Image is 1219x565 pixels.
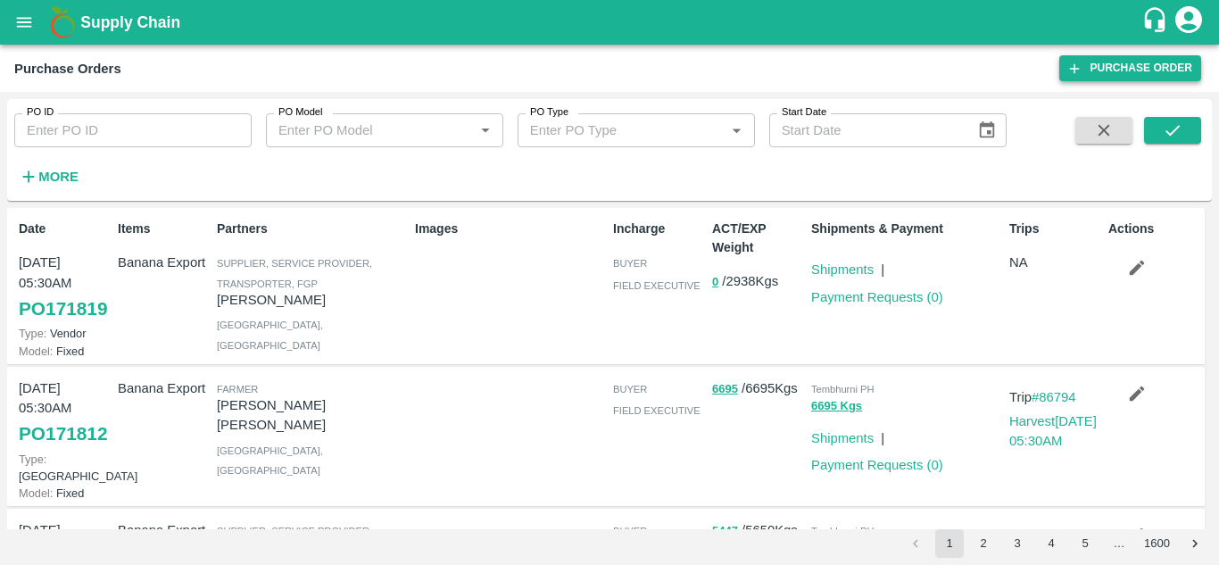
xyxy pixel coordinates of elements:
[712,521,738,542] button: 5447
[19,485,111,502] p: Fixed
[769,113,964,147] input: Start Date
[1105,536,1133,553] div: …
[19,451,111,485] p: [GEOGRAPHIC_DATA]
[874,421,884,448] div: |
[118,378,210,398] p: Banana Export
[217,445,323,476] span: [GEOGRAPHIC_DATA] , [GEOGRAPHIC_DATA]
[118,520,210,540] p: Banana Export
[1141,6,1173,38] div: customer-support
[1009,220,1101,238] p: Trips
[80,10,1141,35] a: Supply Chain
[1139,529,1175,558] button: Go to page 1600
[1037,529,1066,558] button: Go to page 4
[811,431,874,445] a: Shipments
[217,290,408,310] p: [PERSON_NAME]
[38,170,79,184] strong: More
[811,262,874,277] a: Shipments
[712,271,804,292] p: / 2938 Kgs
[712,272,718,293] button: 0
[80,13,180,31] b: Supply Chain
[45,4,80,40] img: logo
[19,325,111,342] p: Vendor
[217,320,323,350] span: [GEOGRAPHIC_DATA] , [GEOGRAPHIC_DATA]
[811,458,943,472] a: Payment Requests (0)
[712,379,738,400] button: 6695
[278,105,323,120] label: PO Model
[782,105,826,120] label: Start Date
[19,378,111,419] p: [DATE] 05:30AM
[1173,4,1205,41] div: account of current user
[1009,414,1097,448] a: Harvest[DATE] 05:30AM
[970,113,1004,147] button: Choose date
[1181,529,1209,558] button: Go to next page
[712,378,804,399] p: / 6695 Kgs
[1059,55,1201,81] a: Purchase Order
[19,327,46,340] span: Type:
[118,253,210,272] p: Banana Export
[19,293,107,325] a: PO171819
[811,526,875,536] span: Tembhurni PH
[27,105,54,120] label: PO ID
[19,253,111,293] p: [DATE] 05:30AM
[899,529,1212,558] nav: pagination navigation
[217,384,258,395] span: Farmer
[415,220,606,238] p: Images
[19,418,107,450] a: PO171812
[19,453,46,466] span: Type:
[14,57,121,80] div: Purchase Orders
[613,384,647,395] span: buyer
[811,384,875,395] span: Tembhurni PH
[935,529,964,558] button: page 1
[4,2,45,43] button: open drawer
[217,220,408,238] p: Partners
[217,258,372,288] span: Supplier, Service Provider, Transporter, FGP
[19,220,111,238] p: Date
[811,290,943,304] a: Payment Requests (0)
[1108,220,1200,238] p: Actions
[613,280,701,291] span: field executive
[14,162,83,192] button: More
[613,405,701,416] span: field executive
[14,113,252,147] input: Enter PO ID
[725,119,748,142] button: Open
[712,520,804,541] p: / 5650 Kgs
[118,220,210,238] p: Items
[19,343,111,360] p: Fixed
[523,119,720,142] input: Enter PO Type
[217,395,408,436] p: [PERSON_NAME] [PERSON_NAME]
[1032,390,1076,404] a: #86794
[19,486,53,500] span: Model:
[1009,387,1101,407] p: Trip
[613,258,647,269] span: buyer
[530,105,568,120] label: PO Type
[474,119,497,142] button: Open
[1009,253,1101,272] p: NA
[1003,529,1032,558] button: Go to page 3
[19,520,111,561] p: [DATE] 05:30AM
[811,220,1002,238] p: Shipments & Payment
[874,253,884,279] div: |
[969,529,998,558] button: Go to page 2
[712,220,804,257] p: ACT/EXP Weight
[811,396,862,417] button: 6695 Kgs
[217,526,372,556] span: Supplier, Service Provider, Transporter, FGP
[1071,529,1099,558] button: Go to page 5
[271,119,469,142] input: Enter PO Model
[19,345,53,358] span: Model:
[613,526,647,536] span: buyer
[613,220,705,238] p: Incharge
